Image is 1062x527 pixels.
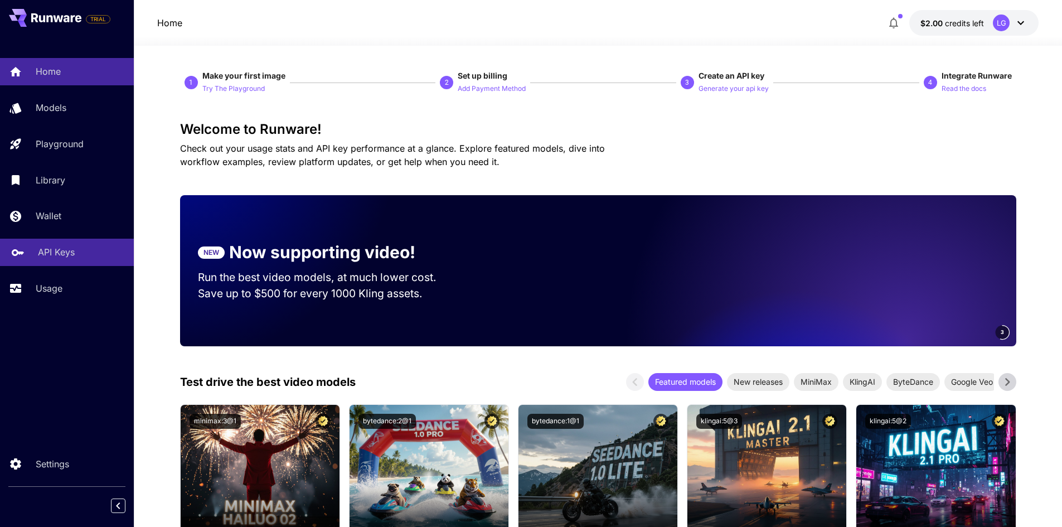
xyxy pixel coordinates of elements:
[458,81,526,95] button: Add Payment Method
[909,10,1039,36] button: $2.00LG
[86,12,110,26] span: Add your payment card to enable full platform functionality.
[180,143,605,167] span: Check out your usage stats and API key performance at a glance. Explore featured models, dive int...
[157,16,182,30] nav: breadcrumb
[198,286,458,302] p: Save up to $500 for every 1000 Kling assets.
[190,414,241,429] button: minimax:3@1
[945,18,984,28] span: credits left
[794,373,838,391] div: MiniMax
[198,269,458,286] p: Run the best video models, at much lower cost.
[527,414,584,429] button: bytedance:1@1
[316,414,331,429] button: Certified Model – Vetted for best performance and includes a commercial license.
[920,18,945,28] span: $2.00
[696,414,742,429] button: klingai:5@3
[36,173,65,187] p: Library
[727,376,789,388] span: New releases
[111,499,125,513] button: Collapse sidebar
[36,282,62,295] p: Usage
[920,17,984,29] div: $2.00
[865,414,911,429] button: klingai:5@2
[38,245,75,259] p: API Keys
[944,376,1000,388] span: Google Veo
[484,414,500,429] button: Certified Model – Vetted for best performance and includes a commercial license.
[648,373,722,391] div: Featured models
[229,240,415,265] p: Now supporting video!
[886,376,940,388] span: ByteDance
[180,374,356,390] p: Test drive the best video models
[202,84,265,94] p: Try The Playground
[358,414,416,429] button: bytedance:2@1
[942,71,1012,80] span: Integrate Runware
[727,373,789,391] div: New releases
[36,137,84,151] p: Playground
[36,209,61,223] p: Wallet
[202,71,285,80] span: Make your first image
[928,78,932,88] p: 4
[119,496,134,516] div: Collapse sidebar
[648,376,722,388] span: Featured models
[202,81,265,95] button: Try The Playground
[993,14,1010,31] div: LG
[189,78,193,88] p: 1
[180,122,1016,137] h3: Welcome to Runware!
[843,376,882,388] span: KlingAI
[458,71,507,80] span: Set up billing
[203,248,219,258] p: NEW
[942,81,986,95] button: Read the docs
[944,373,1000,391] div: Google Veo
[843,373,882,391] div: KlingAI
[822,414,837,429] button: Certified Model – Vetted for best performance and includes a commercial license.
[36,65,61,78] p: Home
[86,15,110,23] span: TRIAL
[685,78,689,88] p: 3
[1001,328,1004,336] span: 3
[699,81,769,95] button: Generate your api key
[36,101,66,114] p: Models
[699,71,764,80] span: Create an API key
[886,373,940,391] div: ByteDance
[942,84,986,94] p: Read the docs
[699,84,769,94] p: Generate your api key
[458,84,526,94] p: Add Payment Method
[653,414,668,429] button: Certified Model – Vetted for best performance and includes a commercial license.
[36,457,69,471] p: Settings
[794,376,838,388] span: MiniMax
[992,414,1007,429] button: Certified Model – Vetted for best performance and includes a commercial license.
[157,16,182,30] a: Home
[445,78,449,88] p: 2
